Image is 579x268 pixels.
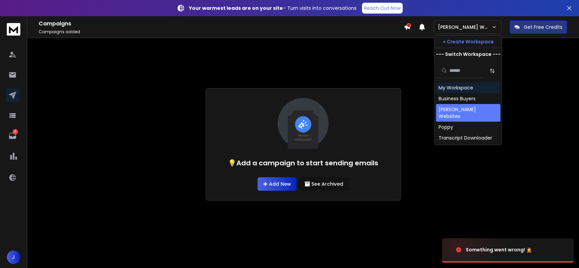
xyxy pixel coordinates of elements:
h1: Campaigns [39,20,404,28]
a: Add New [257,177,296,191]
div: Transcript Downloader [439,135,492,141]
button: J [7,250,20,264]
strong: Your warmest leads are on your site [189,5,283,12]
button: + Create Workspace [435,36,502,48]
p: + Create Workspace [443,38,494,45]
h1: 💡Add a campaign to start sending emails [228,158,378,168]
div: Poppy [439,124,453,130]
p: --- Switch Workspace --- [436,51,501,58]
p: Reach Out Now [364,5,401,12]
img: image [442,231,510,268]
img: logo [7,23,20,36]
button: See Archived [299,177,349,191]
p: Get Free Credits [524,24,562,30]
p: Campaigns added [39,29,404,35]
p: – Turn visits into conversations [189,5,356,12]
a: 6 [6,129,19,143]
button: Get Free Credits [509,20,567,34]
div: Business Buyers [439,95,476,102]
p: [PERSON_NAME] Websites [438,24,491,30]
div: Something went wrong! 🤦 [466,246,532,253]
div: My Workspace [439,84,473,91]
p: 6 [13,129,18,135]
div: [PERSON_NAME] Websites [439,106,498,120]
button: Sort by Sort A-Z [485,64,499,78]
a: Reach Out Now [362,3,403,14]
